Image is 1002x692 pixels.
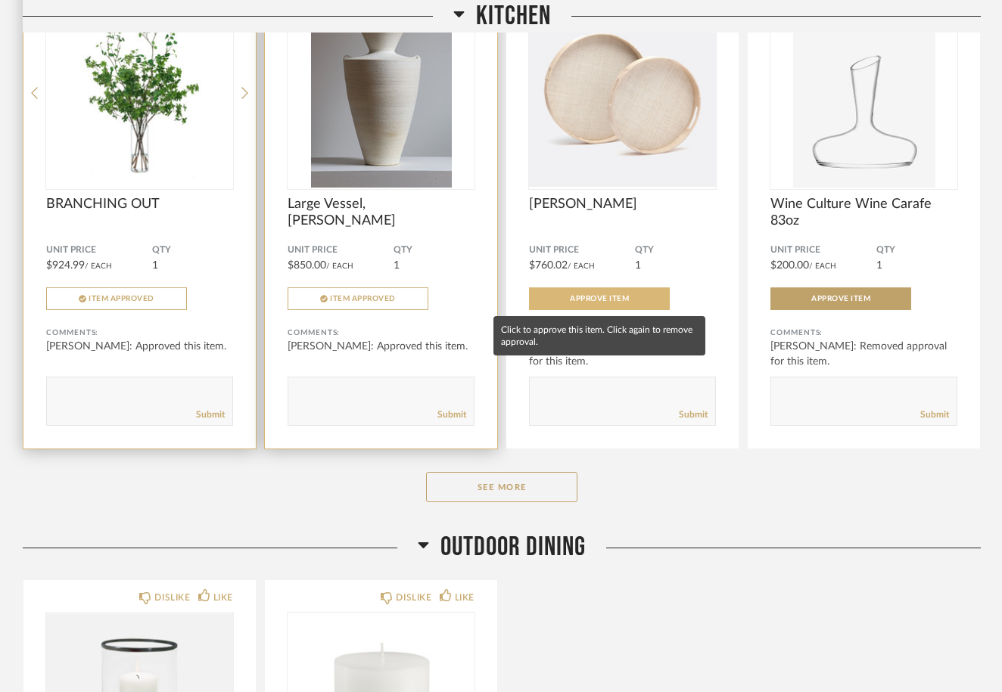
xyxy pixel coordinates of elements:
span: 1 [394,260,400,271]
span: QTY [876,244,957,256]
a: Submit [920,408,949,421]
span: Unit Price [288,244,394,256]
div: DISLIKE [154,590,190,605]
span: 1 [635,260,641,271]
span: [PERSON_NAME] [529,196,716,213]
div: [PERSON_NAME]: Approved this item. [288,339,475,354]
div: LIKE [455,590,475,605]
span: / Each [568,262,595,270]
button: Item Approved [288,287,428,310]
div: Comments: [46,325,233,340]
span: / Each [809,262,836,270]
span: 1 [152,260,158,271]
span: Unit Price [770,244,876,256]
div: DISLIKE [396,590,431,605]
span: $760.02 [529,260,568,271]
button: Approve Item [770,287,911,310]
span: Unit Price [46,244,152,256]
span: Large Vessel, [PERSON_NAME] [288,196,475,229]
span: / Each [326,262,353,270]
span: QTY [394,244,475,256]
span: Approve Item [570,295,629,303]
span: 1 [876,260,882,271]
div: LIKE [213,590,233,605]
div: Comments: [770,325,957,340]
button: Item Approved [46,287,187,310]
div: Comments: [288,325,475,340]
div: [PERSON_NAME]: Approved this item. [46,339,233,354]
div: [PERSON_NAME]: Removed approval for this item. [770,339,957,369]
span: BRANCHING OUT [46,196,233,213]
span: QTY [152,244,233,256]
a: Submit [679,408,708,421]
a: Submit [196,408,225,421]
span: / Each [85,262,112,270]
span: $850.00 [288,260,326,271]
span: Item Approved [89,295,154,303]
span: $924.99 [46,260,85,271]
span: Outdoor Dining [440,531,586,563]
button: See More [426,472,577,502]
button: Approve Item [529,287,670,310]
span: $200.00 [770,260,809,271]
span: QTY [635,244,716,256]
a: Submit [437,408,466,421]
span: Approve Item [811,295,870,303]
span: Unit Price [529,244,635,256]
span: Wine Culture Wine Carafe 83oz [770,196,957,229]
span: Item Approved [330,295,396,303]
